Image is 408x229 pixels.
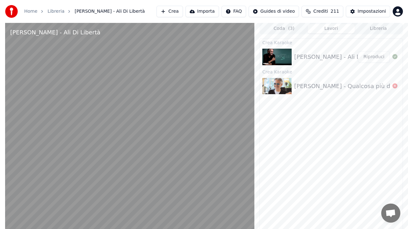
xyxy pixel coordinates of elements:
button: Lavori [308,24,355,33]
a: Home [24,8,37,15]
a: Aprire la chat [381,204,400,223]
span: ( 3 ) [288,25,295,32]
button: Impostazioni [346,6,390,17]
button: Libreria [355,24,402,33]
button: Crediti211 [302,6,343,17]
div: Crea Karaoke [260,38,403,46]
button: Guides di video [249,6,299,17]
img: youka [5,5,18,18]
div: [PERSON_NAME] - Ali Di Libertà [10,28,100,37]
button: Crea [157,6,183,17]
div: Crea Karaoke [260,68,403,75]
div: Impostazioni [358,8,386,15]
nav: breadcrumb [24,8,145,15]
span: [PERSON_NAME] - Ali Di Libertà [75,8,145,15]
div: [PERSON_NAME] - Ali Di Libertà [294,52,384,61]
span: Crediti [313,8,328,15]
button: FAQ [222,6,246,17]
span: 211 [331,8,339,15]
button: Importa [186,6,219,17]
button: Coda [260,24,308,33]
a: Libreria [47,8,64,15]
button: Riproduci [358,51,390,63]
